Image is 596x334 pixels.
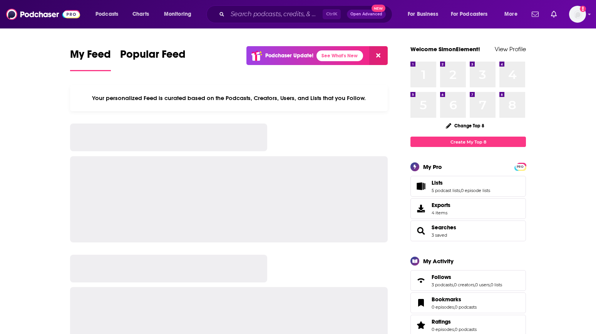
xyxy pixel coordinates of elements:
[432,304,454,310] a: 0 episodes
[316,50,363,61] a: See What's New
[132,9,149,20] span: Charts
[410,45,480,53] a: Welcome SimonElement!
[432,224,456,231] a: Searches
[164,9,191,20] span: Monitoring
[410,198,526,219] a: Exports
[323,9,341,19] span: Ctrl K
[423,163,442,170] div: My Pro
[499,8,527,20] button: open menu
[495,45,526,53] a: View Profile
[516,164,525,169] a: PRO
[432,202,450,209] span: Exports
[455,304,477,310] a: 0 podcasts
[460,188,461,193] span: ,
[432,318,477,325] a: Ratings
[120,48,186,71] a: Popular Feed
[474,282,475,287] span: ,
[451,9,488,20] span: For Podcasters
[569,6,586,23] button: Show profile menu
[432,179,443,186] span: Lists
[432,274,451,281] span: Follows
[432,179,490,186] a: Lists
[432,274,502,281] a: Follows
[350,12,382,16] span: Open Advanced
[569,6,586,23] img: User Profile
[569,6,586,23] span: Logged in as SimonElement
[410,176,526,197] span: Lists
[432,296,461,303] span: Bookmarks
[70,48,111,71] a: My Feed
[461,188,490,193] a: 0 episode lists
[95,9,118,20] span: Podcasts
[432,210,450,215] span: 4 items
[432,188,460,193] a: 5 podcast lists
[228,8,323,20] input: Search podcasts, credits, & more...
[548,8,560,21] a: Show notifications dropdown
[491,282,502,287] a: 0 lists
[70,85,388,111] div: Your personalized Feed is curated based on the Podcasts, Creators, Users, and Lists that you Follow.
[432,232,447,238] a: 3 saved
[265,52,313,59] p: Podchaser Update!
[432,318,451,325] span: Ratings
[413,275,429,286] a: Follows
[490,282,491,287] span: ,
[446,8,499,20] button: open menu
[159,8,201,20] button: open menu
[90,8,128,20] button: open menu
[475,282,490,287] a: 0 users
[410,292,526,313] span: Bookmarks
[214,5,400,23] div: Search podcasts, credits, & more...
[413,225,429,236] a: Searches
[432,327,454,332] a: 0 episodes
[454,282,474,287] a: 0 creators
[410,137,526,147] a: Create My Top 8
[413,181,429,192] a: Lists
[402,8,448,20] button: open menu
[455,327,477,332] a: 0 podcasts
[413,320,429,331] a: Ratings
[120,48,186,65] span: Popular Feed
[410,220,526,241] span: Searches
[70,48,111,65] span: My Feed
[413,297,429,308] a: Bookmarks
[127,8,154,20] a: Charts
[453,282,454,287] span: ,
[504,9,517,20] span: More
[347,10,386,19] button: Open AdvancedNew
[529,8,542,21] a: Show notifications dropdown
[432,296,477,303] a: Bookmarks
[6,7,80,22] img: Podchaser - Follow, Share and Rate Podcasts
[432,282,453,287] a: 3 podcasts
[516,164,525,170] span: PRO
[372,5,385,12] span: New
[410,270,526,291] span: Follows
[580,6,586,12] svg: Add a profile image
[413,203,429,214] span: Exports
[408,9,438,20] span: For Business
[441,121,489,130] button: Change Top 8
[423,257,454,265] div: My Activity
